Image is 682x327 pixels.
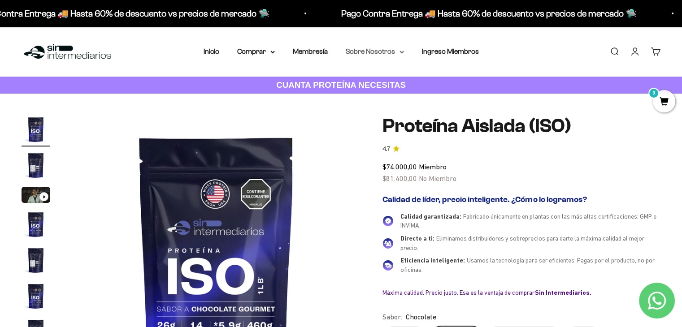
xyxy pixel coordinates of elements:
[22,246,50,277] button: Ir al artículo 5
[22,246,50,275] img: Proteína Aislada (ISO)
[22,210,50,239] img: Proteína Aislada (ISO)
[22,115,50,146] button: Ir al artículo 1
[293,47,328,55] a: Membresía
[237,46,275,57] summary: Comprar
[11,60,186,76] div: Reseñas de otros clientes
[400,235,644,251] span: Eliminamos distribuidores y sobreprecios para darte la máxima calidad al mejor precio.
[648,88,659,99] mark: 0
[382,215,393,226] img: Calidad garantizada
[400,213,461,220] span: Calidad garantizada:
[11,114,186,130] div: Un mejor precio
[400,213,656,229] span: Fabricado únicamente en plantas con las más altas certificaciones: GMP e INVIMA.
[382,288,660,297] div: Máxima calidad. Precio justo. Esa es la ventaja de comprar
[419,163,447,171] span: Miembro
[11,78,186,94] div: Una promoción especial
[653,97,675,107] a: 0
[22,115,50,144] img: Proteína Aislada (ISO)
[382,144,660,154] a: 4.74.7 de 5.0 estrellas
[204,47,219,55] a: Inicio
[11,14,186,35] p: ¿Qué te haría sentir más seguro de comprar este producto?
[382,238,393,249] img: Directo a ti
[22,282,50,313] button: Ir al artículo 6
[382,174,417,182] span: $81.400,00
[22,210,50,241] button: Ir al artículo 4
[382,115,660,137] h1: Proteína Aislada (ISO)
[534,289,591,296] b: Sin Intermediarios.
[22,282,50,310] img: Proteína Aislada (ISO)
[406,311,436,323] span: Chocolate
[22,151,50,182] button: Ir al artículo 2
[146,134,186,150] button: Enviar
[11,96,186,112] div: Un video del producto
[400,235,434,242] span: Directo a ti:
[11,43,186,58] div: Más información sobre los ingredientes
[22,151,50,180] img: Proteína Aislada (ISO)
[382,195,660,205] h2: Calidad de líder, precio inteligente. ¿Cómo lo logramos?
[382,260,393,271] img: Eficiencia inteligente
[340,6,636,21] p: Pago Contra Entrega 🚚 Hasta 60% de descuento vs precios de mercado 🛸
[382,144,390,154] span: 4.7
[419,174,456,182] span: No Miembro
[22,187,50,206] button: Ir al artículo 3
[382,163,417,171] span: $74.000,00
[422,47,479,55] a: Ingreso Miembros
[400,257,654,273] span: Usamos la tecnología para ser eficientes. Pagas por el producto, no por oficinas.
[147,134,185,150] span: Enviar
[382,311,402,323] legend: Sabor:
[276,80,406,90] strong: CUANTA PROTEÍNA NECESITAS
[400,257,465,264] span: Eficiencia inteligente:
[346,46,404,57] summary: Sobre Nosotros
